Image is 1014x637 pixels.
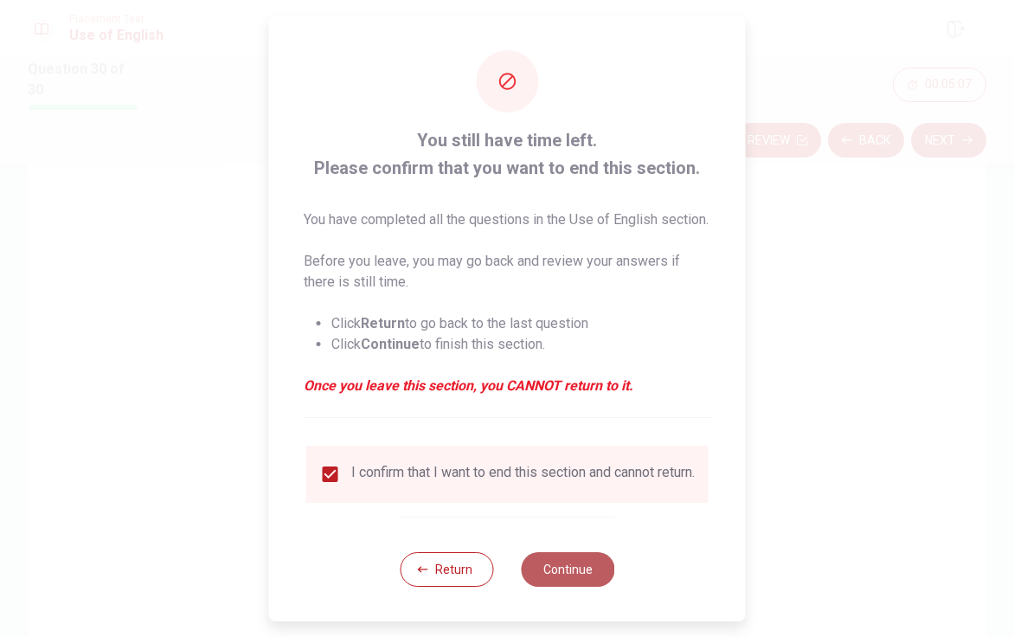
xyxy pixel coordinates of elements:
span: You still have time left. Please confirm that you want to end this section. [304,126,711,182]
li: Click to go back to the last question [331,313,711,334]
em: Once you leave this section, you CANNOT return to it. [304,376,711,396]
li: Click to finish this section. [331,334,711,355]
button: Continue [521,552,614,587]
p: You have completed all the questions in the Use of English section. [304,209,711,230]
p: Before you leave, you may go back and review your answers if there is still time. [304,251,711,293]
strong: Return [361,315,405,331]
strong: Continue [361,336,420,352]
div: I confirm that I want to end this section and cannot return. [351,464,695,485]
button: Return [400,552,493,587]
